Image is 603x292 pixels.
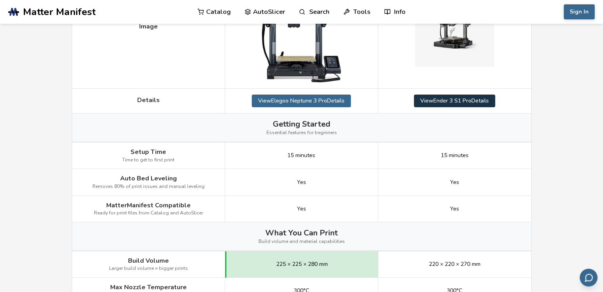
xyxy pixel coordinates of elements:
span: Time to get to first print [122,157,174,163]
span: Build volume and material capabilities [258,239,345,245]
span: MatterManifest Compatible [106,202,191,209]
span: 15 minutes [287,152,315,159]
span: 15 minutes [441,152,469,159]
span: Yes [450,179,459,186]
span: Setup Time [130,148,166,155]
span: Larger build volume = bigger prints [109,266,188,271]
span: Getting Started [273,119,330,129]
span: Ready for print files from Catalog and AutoSlicer [94,210,203,216]
span: Matter Manifest [23,6,96,17]
a: ViewEnder 3 S1 ProDetails [414,95,495,107]
a: ViewElegoo Neptune 3 ProDetails [252,95,351,107]
button: Send feedback via email [580,269,597,286]
span: Image [139,23,158,30]
span: 225 × 225 × 280 mm [276,261,328,267]
span: Yes [297,179,306,186]
span: Max Nozzle Temperature [110,284,187,291]
span: Build Volume [128,257,169,264]
span: Details [137,97,160,104]
span: Essential features for beginners [266,130,337,136]
button: Sign In [564,4,595,19]
span: Auto Bed Leveling [120,175,177,182]
span: What You Can Print [265,228,338,237]
span: Removes 80% of print issues and manual leveling [92,184,205,190]
span: Yes [450,206,459,212]
span: 220 × 220 × 270 mm [429,261,480,267]
span: Yes [297,206,306,212]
